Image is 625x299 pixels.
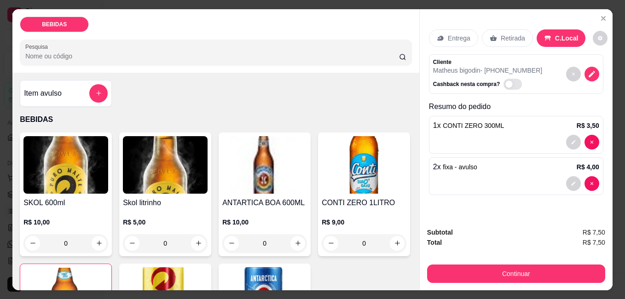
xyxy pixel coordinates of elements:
[24,88,62,99] h4: Item avulso
[123,218,208,227] p: R$ 5,00
[42,21,67,28] p: BEBIDAS
[433,120,504,131] p: 1 x
[443,122,504,129] span: CONTI ZERO 300ML
[25,43,51,51] label: Pesquisa
[448,34,470,43] p: Entrega
[224,236,239,251] button: decrease-product-quantity
[584,176,599,191] button: decrease-product-quantity
[503,79,526,90] label: Automatic updates
[584,135,599,149] button: decrease-product-quantity
[566,135,581,149] button: decrease-product-quantity
[123,197,208,208] h4: Skol litrinho
[584,67,599,81] button: decrease-product-quantity
[322,197,406,208] h4: CONTI ZERO 1LITRO
[427,229,453,236] strong: Subtotal
[427,264,605,283] button: Continuar
[222,197,307,208] h4: ANTARTICA BOA 600ML
[20,114,412,125] p: BEBIDAS
[25,236,40,251] button: decrease-product-quantity
[427,239,442,246] strong: Total
[92,236,106,251] button: increase-product-quantity
[23,197,108,208] h4: SKOL 600ml
[191,236,206,251] button: increase-product-quantity
[222,218,307,227] p: R$ 10,00
[390,236,405,251] button: increase-product-quantity
[25,52,399,61] input: Pesquisa
[577,121,599,130] p: R$ 3,50
[290,236,305,251] button: increase-product-quantity
[593,31,608,46] button: decrease-product-quantity
[583,237,605,247] span: R$ 7,50
[596,11,611,26] button: Close
[23,218,108,227] p: R$ 10,00
[322,136,406,194] img: product-image
[429,101,603,112] p: Resumo do pedido
[433,58,542,66] p: Cliente
[501,34,525,43] p: Retirada
[566,176,581,191] button: decrease-product-quantity
[324,236,338,251] button: decrease-product-quantity
[23,136,108,194] img: product-image
[433,80,500,88] p: Cashback nesta compra?
[555,34,579,43] p: C.Local
[577,162,599,172] p: R$ 4,00
[123,136,208,194] img: product-image
[566,67,581,81] button: decrease-product-quantity
[322,218,406,227] p: R$ 9,00
[222,136,307,194] img: product-image
[125,236,139,251] button: decrease-product-quantity
[583,227,605,237] span: R$ 7,50
[89,84,108,103] button: add-separate-item
[443,163,477,171] span: fixa - avulso
[433,161,477,172] p: 2 x
[433,66,542,75] p: Matheus bigodin - [PHONE_NUMBER]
